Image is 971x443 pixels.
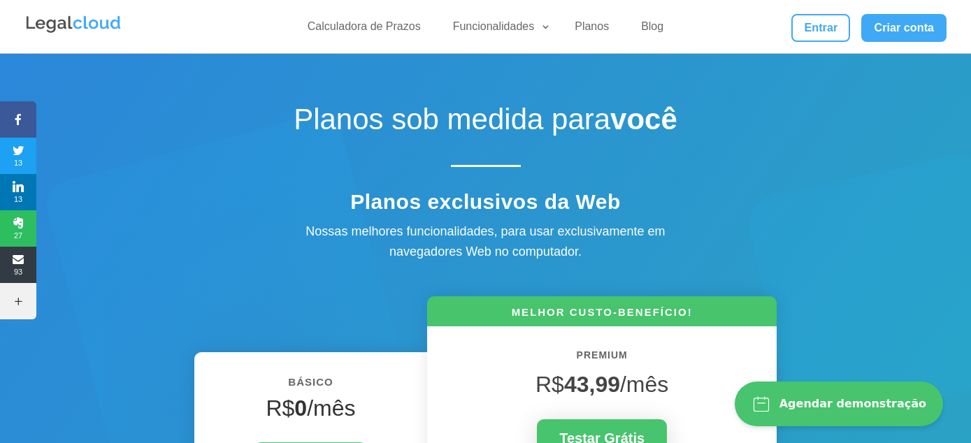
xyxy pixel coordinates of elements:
[24,25,122,37] a: Logo da Legalcloud
[299,20,429,40] a: Calculadora de Prazos
[564,372,620,397] strong: 43,99
[276,221,696,262] div: Nossas melhores funcionalidades, para usar exclusivamente em navegadores Web no computador.
[294,395,307,421] strong: 0
[241,189,731,221] h4: Planos exclusivos da Web
[241,102,731,144] h1: Planos sob medida para
[448,347,756,371] h6: PREMIUM
[24,14,122,35] img: Legalcloud Logo
[427,305,777,326] h6: MELHOR CUSTO-BENEFÍCIO!
[633,20,672,40] a: Blog
[791,14,850,42] a: Entrar
[861,14,947,42] a: Criar conta
[566,20,617,40] a: Planos
[215,373,406,398] h6: BÁSICO
[215,395,406,428] h4: R$ /mês
[610,103,677,136] strong: você
[535,372,668,397] span: R$ /mês
[445,20,552,40] a: Funcionalidades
